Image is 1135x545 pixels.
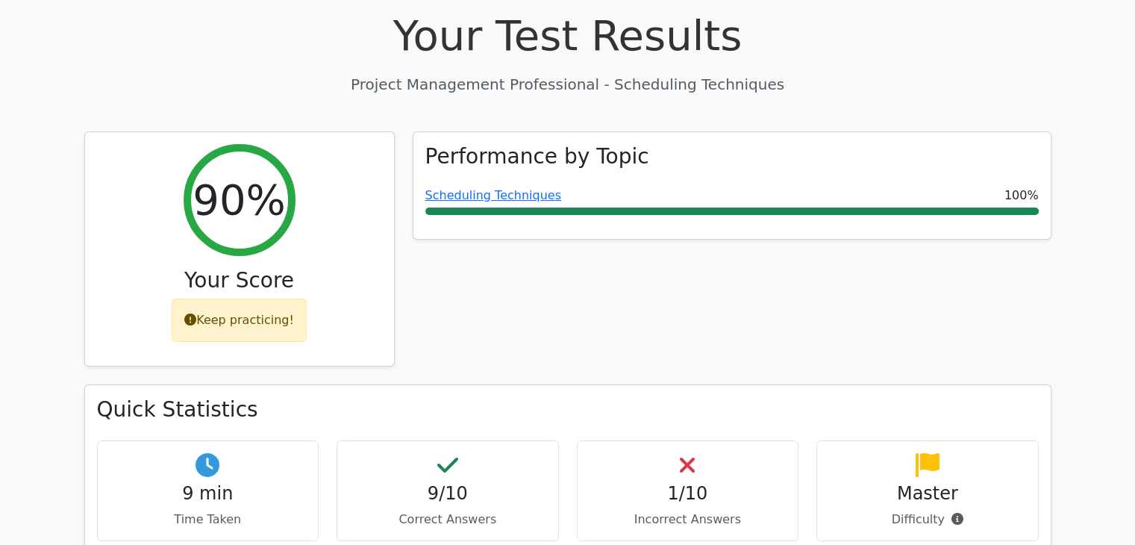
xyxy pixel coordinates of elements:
[829,511,1026,529] p: Difficulty
[97,268,382,293] h3: Your Score
[590,511,787,529] p: Incorrect Answers
[193,175,285,225] h2: 90%
[172,299,307,342] div: Keep practicing!
[110,483,307,505] h4: 9 min
[84,10,1051,60] h1: Your Test Results
[110,511,307,529] p: Time Taken
[829,483,1026,505] h4: Master
[97,397,1039,423] h3: Quick Statistics
[84,73,1051,96] p: Project Management Professional - Scheduling Techniques
[590,483,787,505] h4: 1/10
[349,511,546,529] p: Correct Answers
[1004,187,1039,205] span: 100%
[349,483,546,505] h4: 9/10
[425,188,561,202] a: Scheduling Techniques
[425,144,649,169] h3: Performance by Topic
